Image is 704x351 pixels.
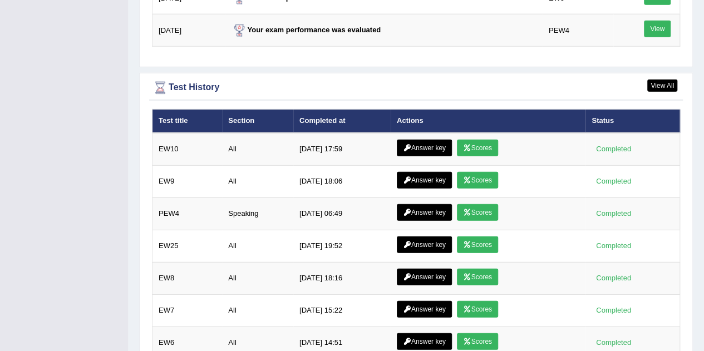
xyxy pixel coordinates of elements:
td: EW25 [152,230,223,262]
strong: Your exam performance was evaluated [231,26,381,34]
td: PEW4 [152,197,223,230]
th: Status [585,110,680,133]
a: Answer key [397,333,452,350]
th: Section [222,110,293,133]
td: Speaking [222,197,293,230]
td: All [222,230,293,262]
td: [DATE] 18:06 [293,165,391,197]
div: Completed [592,305,635,317]
td: All [222,294,293,327]
a: Scores [457,236,498,253]
td: EW8 [152,262,223,294]
a: View [644,21,671,37]
td: [DATE] 19:52 [293,230,391,262]
td: [DATE] [152,14,225,47]
td: [DATE] 15:22 [293,294,391,327]
a: Scores [457,333,498,350]
div: Completed [592,208,635,220]
td: [DATE] 06:49 [293,197,391,230]
th: Actions [391,110,585,133]
a: Scores [457,172,498,189]
td: EW7 [152,294,223,327]
td: All [222,165,293,197]
a: Answer key [397,140,452,156]
a: Answer key [397,172,452,189]
div: Completed [592,337,635,349]
a: View All [647,80,677,92]
td: [DATE] 18:16 [293,262,391,294]
th: Test title [152,110,223,133]
div: Test History [152,80,680,96]
td: EW10 [152,133,223,166]
td: All [222,133,293,166]
td: EW9 [152,165,223,197]
a: Scores [457,301,498,318]
a: Answer key [397,236,452,253]
th: Completed at [293,110,391,133]
td: [DATE] 17:59 [293,133,391,166]
a: Scores [457,204,498,221]
div: Completed [592,273,635,284]
td: All [222,262,293,294]
a: Answer key [397,204,452,221]
a: Answer key [397,301,452,318]
a: Answer key [397,269,452,285]
a: Scores [457,269,498,285]
div: Completed [592,144,635,155]
div: Completed [592,176,635,187]
a: Scores [457,140,498,156]
td: PEW4 [543,14,613,47]
div: Completed [592,240,635,252]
